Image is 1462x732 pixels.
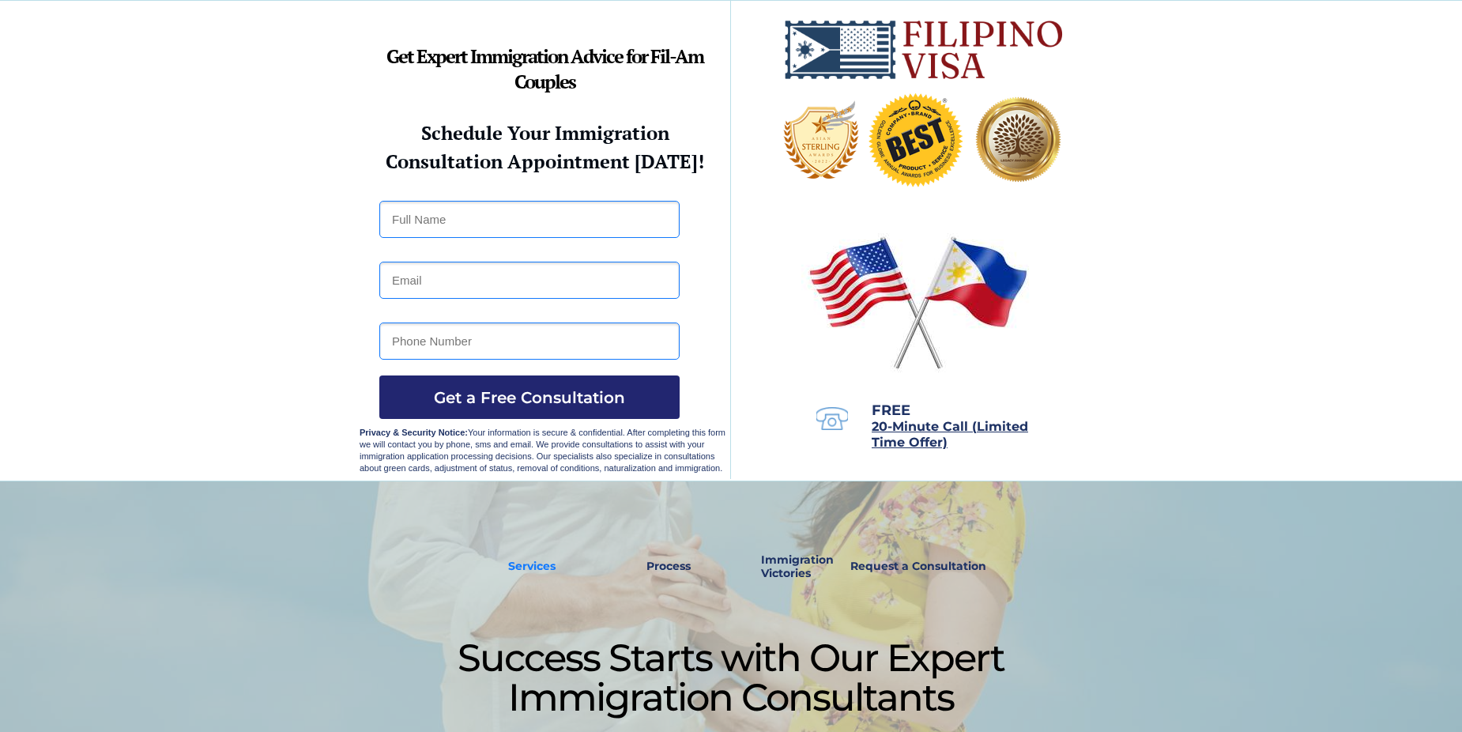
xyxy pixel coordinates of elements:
[508,559,556,573] strong: Services
[458,635,1004,720] span: Success Starts with Our Expert Immigration Consultants
[379,262,680,299] input: Email
[379,323,680,360] input: Phone Number
[755,549,808,585] a: Immigration Victories
[646,559,691,573] strong: Process
[497,549,566,585] a: Services
[386,43,703,94] strong: Get Expert Immigration Advice for Fil-Am Couples
[761,553,834,580] strong: Immigration Victories
[872,419,1028,450] span: 20-Minute Call (Limited Time Offer)
[872,421,1028,449] a: 20-Minute Call (Limited Time Offer)
[843,549,993,585] a: Request a Consultation
[386,149,704,174] strong: Consultation Appointment [DATE]!
[360,428,468,437] strong: Privacy & Security Notice:
[379,201,680,238] input: Full Name
[872,402,910,419] span: FREE
[379,388,680,407] span: Get a Free Consultation
[850,559,986,573] strong: Request a Consultation
[379,375,680,419] button: Get a Free Consultation
[421,120,669,145] strong: Schedule Your Immigration
[639,549,699,585] a: Process
[360,428,725,473] span: Your information is secure & confidential. After completing this form we will contact you by phon...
